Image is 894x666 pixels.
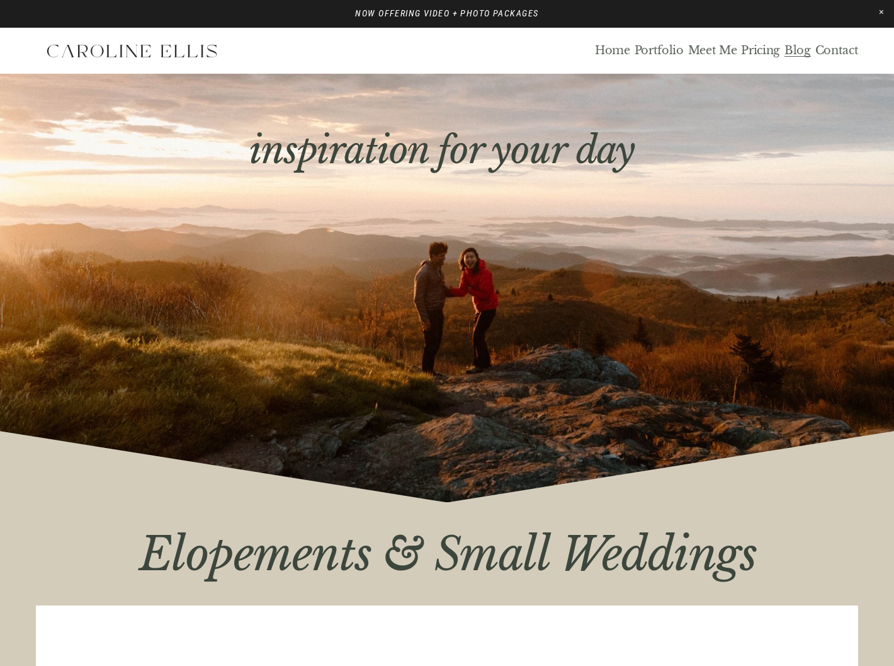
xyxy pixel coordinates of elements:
img: North Carolina Elopement Photographer [36,35,227,67]
a: Meet Me [688,43,737,58]
a: Contact [815,43,859,58]
a: Blog [784,43,811,58]
a: Pricing [741,43,780,58]
a: Portfolio [635,43,684,58]
em: Elopements & Small Weddings [139,526,756,582]
em: inspiration for your day [249,127,635,173]
a: Home [595,43,630,58]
